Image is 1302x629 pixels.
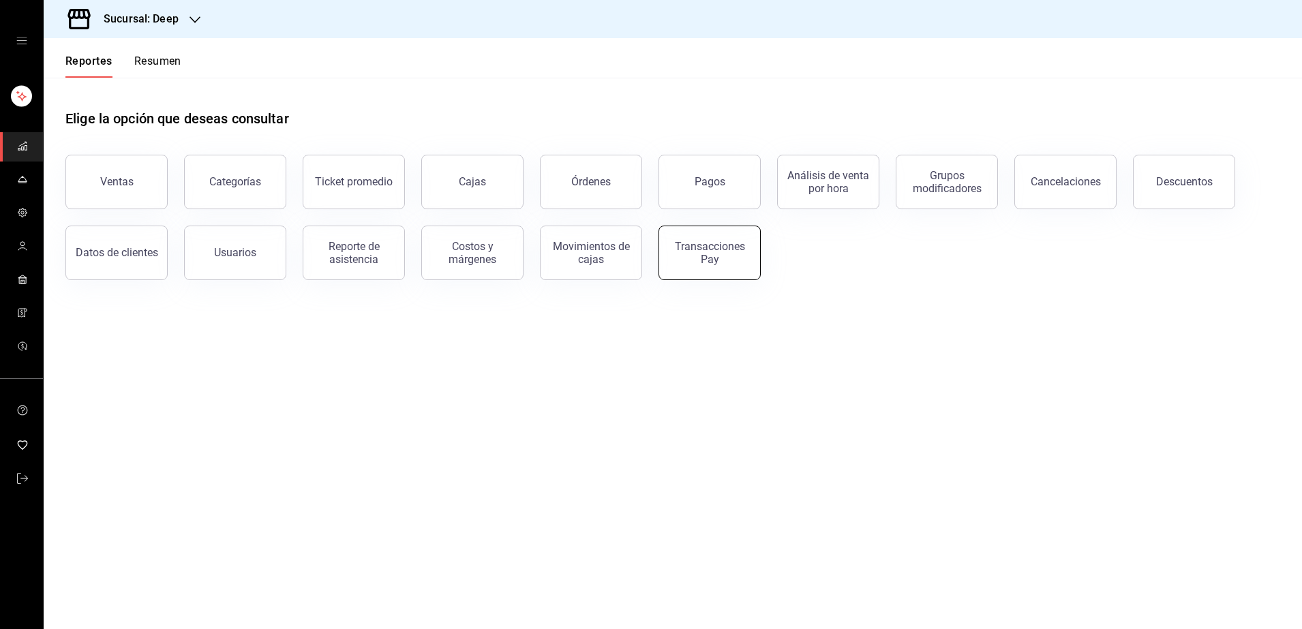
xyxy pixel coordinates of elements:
div: Transacciones Pay [667,240,752,266]
button: Movimientos de cajas [540,226,642,280]
button: open drawer [16,35,27,46]
div: Reporte de asistencia [312,240,396,266]
button: Ventas [65,155,168,209]
div: Grupos modificadores [905,169,989,195]
h1: Elige la opción que deseas consultar [65,108,289,129]
button: Descuentos [1133,155,1235,209]
div: Cajas [459,174,487,190]
button: Costos y márgenes [421,226,524,280]
div: Datos de clientes [76,246,158,259]
button: Ticket promedio [303,155,405,209]
div: Usuarios [214,246,256,259]
button: Análisis de venta por hora [777,155,879,209]
button: Datos de clientes [65,226,168,280]
div: Costos y márgenes [430,240,515,266]
button: Reporte de asistencia [303,226,405,280]
button: Resumen [134,55,181,78]
div: Pagos [695,175,725,188]
button: Pagos [658,155,761,209]
button: Transacciones Pay [658,226,761,280]
button: Grupos modificadores [896,155,998,209]
button: Órdenes [540,155,642,209]
div: Categorías [209,175,261,188]
button: Usuarios [184,226,286,280]
button: Categorías [184,155,286,209]
div: Ticket promedio [315,175,393,188]
button: Reportes [65,55,112,78]
h3: Sucursal: Deep [93,11,179,27]
div: Descuentos [1156,175,1213,188]
div: Ventas [100,175,134,188]
div: Análisis de venta por hora [786,169,870,195]
a: Cajas [421,155,524,209]
button: Cancelaciones [1014,155,1117,209]
div: Movimientos de cajas [549,240,633,266]
div: navigation tabs [65,55,181,78]
div: Órdenes [571,175,611,188]
div: Cancelaciones [1031,175,1101,188]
